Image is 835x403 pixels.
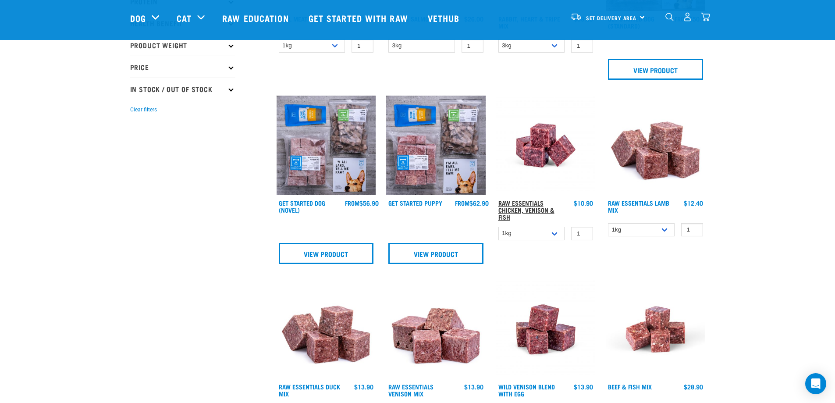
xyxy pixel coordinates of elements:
[496,280,596,379] img: Venison Egg 1616
[130,56,235,78] p: Price
[684,383,703,390] div: $28.90
[279,385,340,395] a: Raw Essentials Duck Mix
[419,0,471,36] a: Vethub
[130,34,235,56] p: Product Weight
[345,201,359,204] span: FROM
[681,223,703,237] input: 1
[570,13,582,21] img: van-moving.png
[388,243,483,264] a: View Product
[462,39,483,53] input: 1
[498,201,554,218] a: Raw Essentials Chicken, Venison & Fish
[130,78,235,100] p: In Stock / Out Of Stock
[352,39,373,53] input: 1
[586,16,637,19] span: Set Delivery Area
[574,383,593,390] div: $13.90
[177,11,192,25] a: Cat
[279,243,374,264] a: View Product
[386,96,486,195] img: NPS Puppy Update
[665,13,674,21] img: home-icon-1@2x.png
[354,383,373,390] div: $13.90
[571,227,593,240] input: 1
[213,0,299,36] a: Raw Education
[464,383,483,390] div: $13.90
[300,0,419,36] a: Get started with Raw
[608,385,652,388] a: Beef & Fish Mix
[388,201,442,204] a: Get Started Puppy
[683,12,692,21] img: user.png
[498,385,555,395] a: Wild Venison Blend with Egg
[574,200,593,207] div: $10.90
[130,11,146,25] a: Dog
[388,385,433,395] a: Raw Essentials Venison Mix
[386,280,486,379] img: 1113 RE Venison Mix 01
[608,59,703,80] a: View Product
[130,106,157,114] button: Clear filters
[277,96,376,195] img: NSP Dog Novel Update
[277,280,376,379] img: ?1041 RE Lamb Mix 01
[279,201,325,211] a: Get Started Dog (Novel)
[496,96,596,195] img: Chicken Venison mix 1655
[608,201,669,211] a: Raw Essentials Lamb Mix
[455,200,489,207] div: $62.90
[606,96,705,195] img: ?1041 RE Lamb Mix 01
[606,280,705,379] img: Beef Mackerel 1
[345,200,379,207] div: $56.90
[455,201,469,204] span: FROM
[805,373,826,394] div: Open Intercom Messenger
[701,12,710,21] img: home-icon@2x.png
[571,39,593,53] input: 1
[684,200,703,207] div: $12.40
